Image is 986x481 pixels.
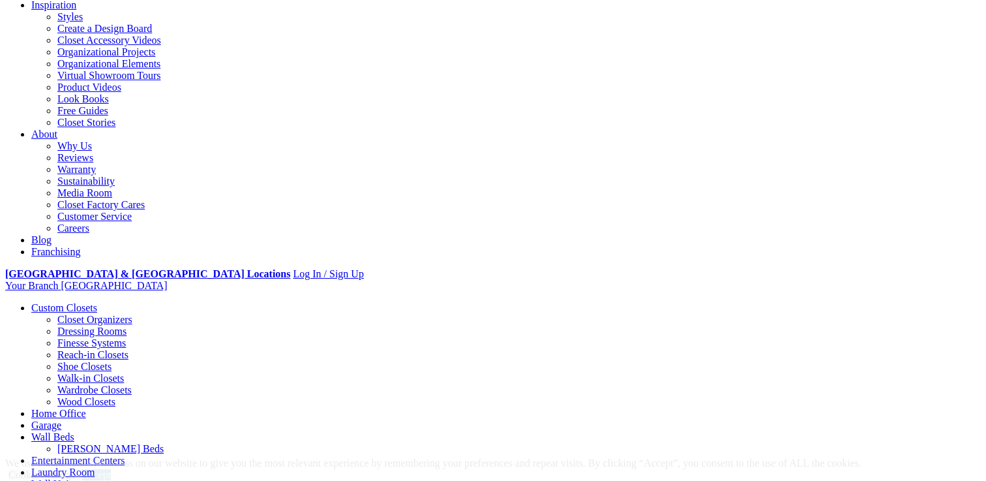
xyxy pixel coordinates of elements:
[31,234,52,245] a: Blog
[31,129,57,140] a: About
[57,93,109,104] a: Look Books
[57,117,115,128] a: Closet Stories
[57,223,89,234] a: Careers
[8,469,75,480] a: Cookie Settings
[57,23,152,34] a: Create a Design Board
[57,164,96,175] a: Warranty
[31,302,97,313] a: Custom Closets
[57,361,112,372] a: Shoe Closets
[57,82,121,93] a: Product Videos
[31,431,74,442] a: Wall Beds
[57,187,112,198] a: Media Room
[57,349,128,360] a: Reach-in Closets
[5,280,168,291] a: Your Branch [GEOGRAPHIC_DATA]
[61,280,167,291] span: [GEOGRAPHIC_DATA]
[57,176,115,187] a: Sustainability
[57,46,155,57] a: Organizational Projects
[57,443,164,454] a: [PERSON_NAME] Beds
[57,396,115,407] a: Wood Closets
[57,373,124,384] a: Walk-in Closets
[57,152,93,163] a: Reviews
[31,246,81,257] a: Franchising
[31,408,86,419] a: Home Office
[5,280,58,291] span: Your Branch
[57,11,83,22] a: Styles
[57,326,127,337] a: Dressing Rooms
[57,35,161,46] a: Closet Accessory Videos
[57,70,161,81] a: Virtual Showroom Tours
[57,314,132,325] a: Closet Organizers
[31,455,125,466] a: Entertainment Centers
[5,268,290,279] a: [GEOGRAPHIC_DATA] & [GEOGRAPHIC_DATA] Locations
[57,384,132,396] a: Wardrobe Closets
[293,268,363,279] a: Log In / Sign Up
[5,458,861,469] div: We use cookies and IP address on our website to give you the most relevant experience by remember...
[57,211,132,222] a: Customer Service
[57,105,108,116] a: Free Guides
[57,140,92,151] a: Why Us
[57,199,145,210] a: Closet Factory Cares
[57,58,160,69] a: Organizational Elements
[82,469,111,480] a: Accept
[31,420,61,431] a: Garage
[57,337,126,349] a: Finesse Systems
